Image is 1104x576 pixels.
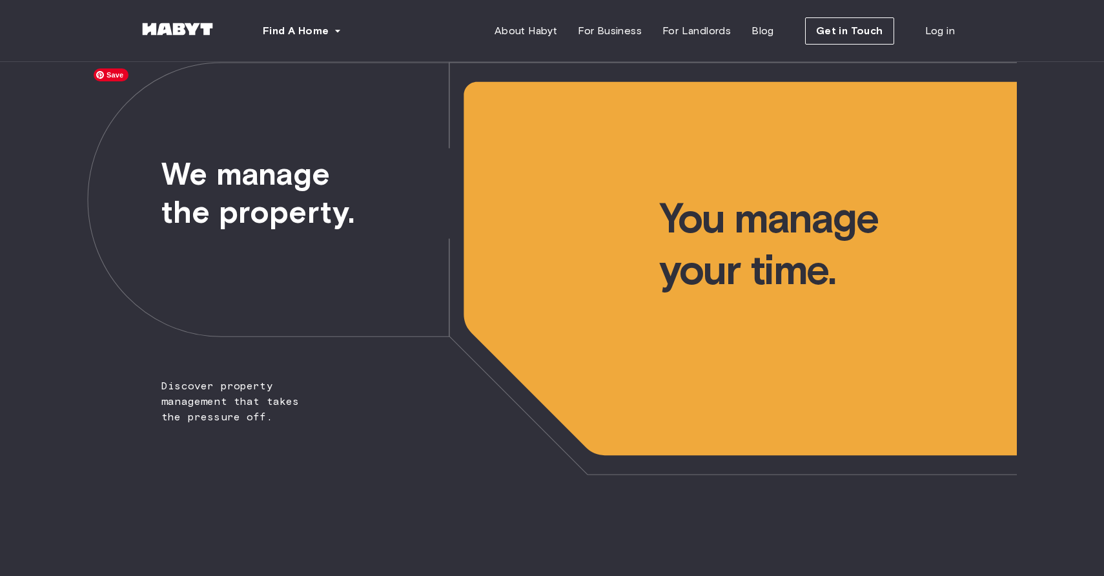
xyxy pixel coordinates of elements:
[87,62,324,425] span: Discover property management that takes the pressure off.
[252,18,352,44] button: Find A Home
[805,17,894,45] button: Get in Touch
[495,23,557,39] span: About Habyt
[741,18,784,44] a: Blog
[94,68,128,81] span: Save
[662,23,731,39] span: For Landlords
[567,18,652,44] a: For Business
[751,23,774,39] span: Blog
[925,23,955,39] span: Log in
[263,23,329,39] span: Find A Home
[484,18,567,44] a: About Habyt
[816,23,883,39] span: Get in Touch
[87,62,1017,475] img: we-make-moves-not-waiting-lists
[578,23,642,39] span: For Business
[659,62,1017,296] span: You manage your time.
[652,18,741,44] a: For Landlords
[139,23,216,36] img: Habyt
[915,18,965,44] a: Log in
